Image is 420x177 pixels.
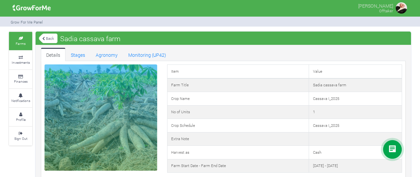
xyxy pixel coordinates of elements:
small: Investments [12,60,30,65]
small: Profile [16,117,26,122]
td: Cash [309,146,402,159]
p: [PERSON_NAME] [358,1,393,9]
a: Investments [9,51,32,69]
td: [DATE] - [DATE] [309,159,402,173]
td: Item [167,65,309,78]
td: Crop Name [167,92,309,106]
td: Farm Start Date - Farm End Date [167,159,309,173]
td: Extra Note [167,132,309,146]
a: Agronomy [90,48,123,61]
a: Details [41,48,65,61]
a: Farms [9,32,32,50]
small: Sign Out [14,136,27,141]
img: growforme image [10,1,53,15]
td: No of Units [167,105,309,119]
td: Crop Schedule [167,119,309,133]
small: Finances [14,79,28,84]
a: Stages [65,48,90,61]
span: Sadia cassava farm [58,32,122,45]
a: Back [39,33,57,44]
td: Farm Title [167,78,309,92]
td: Value [309,65,402,78]
small: Offtaker [379,8,393,13]
small: Notifications [11,98,30,103]
td: Sadia cassava farm [309,78,402,92]
td: 1 [309,105,402,119]
td: Cassava I_2025 [309,92,402,106]
td: Harvest as [167,146,309,159]
a: Notifications [9,89,32,107]
a: Sign Out [9,127,32,145]
img: growforme image [395,1,408,15]
a: Finances [9,70,32,88]
a: Profile [9,108,32,126]
a: Monitoring (UP42) [123,48,171,61]
td: Cassava I_2025 [309,119,402,133]
small: Grow For Me Panel [11,20,43,25]
small: Farms [16,41,26,46]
